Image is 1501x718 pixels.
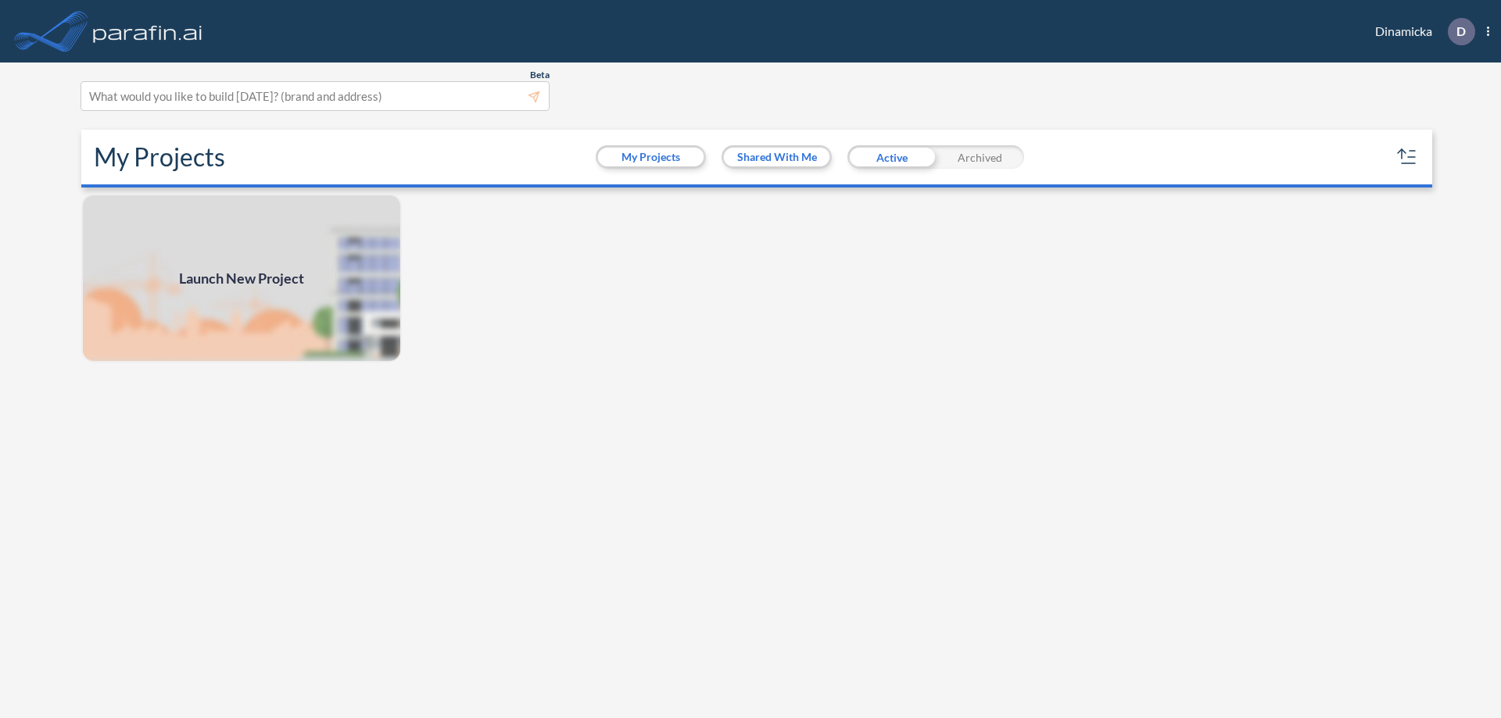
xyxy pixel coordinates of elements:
[1352,18,1489,45] div: Dinamicka
[936,145,1024,169] div: Archived
[530,69,550,81] span: Beta
[81,194,402,363] img: add
[1456,24,1466,38] p: D
[1395,145,1420,170] button: sort
[847,145,936,169] div: Active
[81,194,402,363] a: Launch New Project
[94,142,225,172] h2: My Projects
[598,148,704,166] button: My Projects
[179,268,304,289] span: Launch New Project
[724,148,829,166] button: Shared With Me
[90,16,206,47] img: logo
